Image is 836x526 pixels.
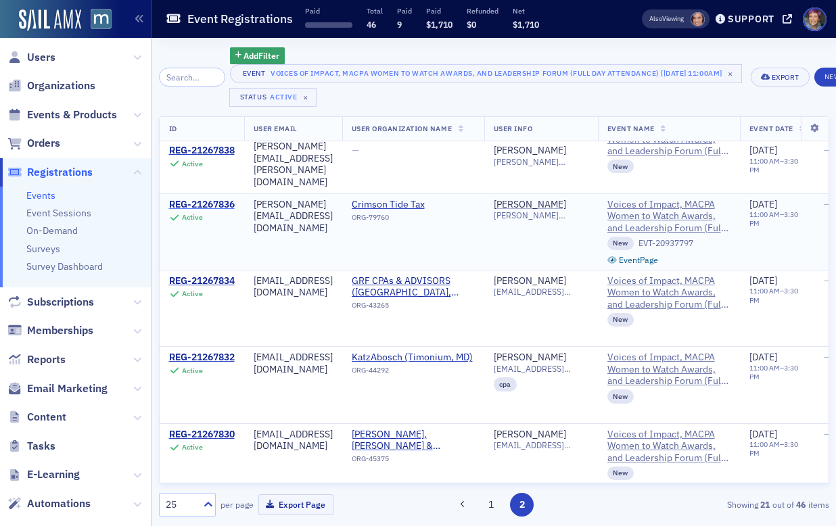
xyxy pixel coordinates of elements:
div: REG-21267836 [169,199,235,211]
div: REG-21267832 [169,352,235,364]
p: Paid [426,6,452,16]
a: E-Learning [7,467,80,482]
time: 11:00 AM [749,210,780,219]
a: Organizations [7,78,95,93]
span: Add Filter [243,49,279,62]
span: $0 [467,19,476,30]
time: 3:30 PM [749,363,798,381]
a: On-Demand [26,224,78,237]
div: New [607,389,634,403]
span: Email Marketing [27,381,108,396]
a: Email Marketing [7,381,108,396]
span: [DATE] [749,351,777,363]
a: KatzAbosch (Timonium, MD) [352,352,475,364]
div: Event [240,69,269,78]
a: Voices of Impact, MACPA Women to Watch Awards, and Leadership Forum (Full Day Attendance) [607,429,730,464]
div: [PERSON_NAME] [494,145,566,158]
div: Showing out of items [615,498,829,510]
button: 2 [510,493,534,517]
a: [PERSON_NAME] [494,352,566,364]
span: ‌ [305,22,352,28]
label: per page [220,498,254,510]
button: Export Page [258,494,333,515]
span: Registrations [27,165,93,180]
div: [EMAIL_ADDRESS][DOMAIN_NAME] [254,429,333,452]
button: AddFilter [230,47,285,64]
img: SailAMX [19,9,81,31]
a: Orders [7,136,60,151]
a: Surveys [26,243,60,255]
a: Subscriptions [7,295,94,310]
span: Automations [27,496,91,511]
a: Tasks [7,439,55,454]
span: [PERSON_NAME][EMAIL_ADDRESS][DOMAIN_NAME] [494,210,588,220]
time: 11:00 AM [749,156,780,166]
div: – [749,157,805,174]
span: Event Date [749,124,793,133]
strong: 21 [758,498,772,510]
div: Active [182,289,203,298]
div: Active [182,160,203,168]
span: [PERSON_NAME][EMAIL_ADDRESS][PERSON_NAME][DOMAIN_NAME] [494,157,588,167]
span: — [824,198,831,210]
a: REG-21267830 [169,429,235,441]
div: Export [772,74,799,81]
span: Profile [803,7,827,31]
div: EVT-20937797 [638,238,693,248]
div: [PERSON_NAME][EMAIL_ADDRESS][PERSON_NAME][DOMAIN_NAME] [254,141,333,189]
time: 3:30 PM [749,286,798,304]
div: cpa [494,377,517,391]
span: [EMAIL_ADDRESS][DOMAIN_NAME] [494,287,588,297]
span: Katie Foo [691,12,705,26]
div: ORG-43265 [352,301,475,314]
a: Event Sessions [26,207,91,219]
a: Voices of Impact, MACPA Women to Watch Awards, and Leadership Forum (Full Day Attendance) [607,199,730,235]
div: [PERSON_NAME][EMAIL_ADDRESS][DOMAIN_NAME] [254,199,333,235]
a: Automations [7,496,91,511]
span: User Organization Name [352,124,452,133]
a: Users [7,50,55,65]
div: New [607,467,634,480]
a: REG-21267834 [169,275,235,287]
span: Memberships [27,323,93,338]
p: Paid [397,6,412,16]
div: ORG-79760 [352,213,475,226]
a: View Homepage [81,9,112,32]
a: Voices of Impact, MACPA Women to Watch Awards, and Leadership Forum (Full Day Attendance) [607,275,730,311]
span: Organizations [27,78,95,93]
time: 11:00 AM [749,439,780,449]
span: GRF CPAs & ADVISORS (Bethesda, MD) [352,275,475,299]
a: Reports [7,352,66,367]
a: [PERSON_NAME] [494,275,566,287]
button: StatusActive× [229,88,317,107]
span: [DATE] [749,145,777,157]
a: Memberships [7,323,93,338]
a: Crimson Tide Tax [352,199,475,211]
div: – [749,440,805,458]
a: Voices of Impact, MACPA Women to Watch Awards, and Leadership Forum (Full Day Attendance) [607,352,730,387]
div: [EMAIL_ADDRESS][DOMAIN_NAME] [254,275,333,299]
div: [EMAIL_ADDRESS][DOMAIN_NAME] [254,352,333,375]
div: – [749,287,805,304]
div: 25 [166,498,195,512]
div: Support [728,13,774,25]
span: — [824,428,831,440]
span: $1,710 [513,19,539,30]
button: 1 [480,493,503,517]
p: Net [513,6,539,16]
div: Status [239,93,268,101]
span: 46 [367,19,376,30]
a: Content [7,410,66,425]
span: [EMAIL_ADDRESS][DOMAIN_NAME] [494,440,588,450]
time: 3:30 PM [749,210,798,228]
span: $1,710 [426,19,452,30]
h1: Event Registrations [187,11,293,27]
span: User Info [494,124,533,133]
